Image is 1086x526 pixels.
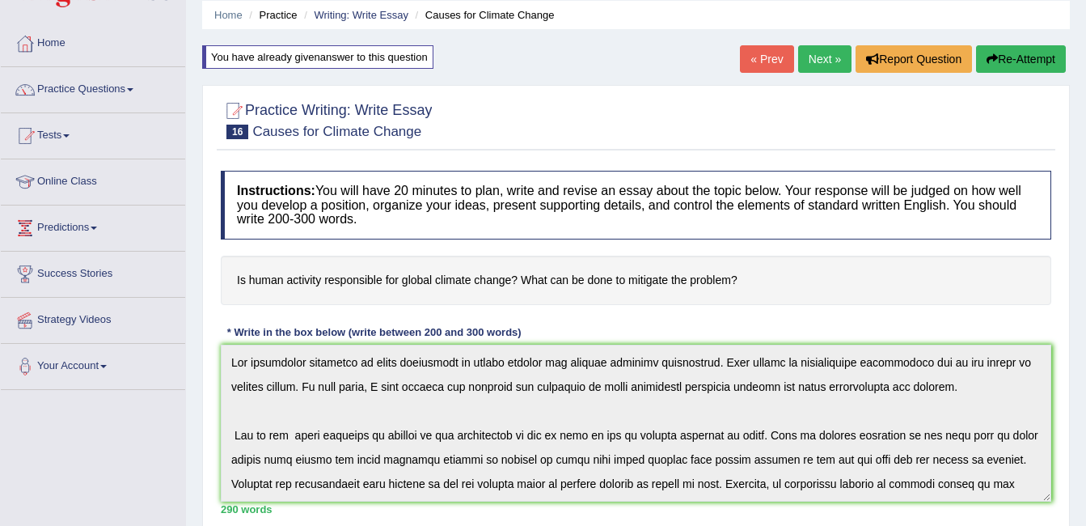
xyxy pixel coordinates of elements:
a: Strategy Videos [1,298,185,338]
button: Report Question [856,45,972,73]
a: Online Class [1,159,185,200]
a: « Prev [740,45,793,73]
a: Tests [1,113,185,154]
a: Next » [798,45,851,73]
div: You have already given answer to this question [202,45,433,69]
a: Home [1,21,185,62]
a: Predictions [1,206,185,246]
div: * Write in the box below (write between 200 and 300 words) [221,325,527,341]
a: Success Stories [1,252,185,292]
b: Instructions: [237,184,315,197]
a: Practice Questions [1,67,185,108]
div: 290 words [221,502,1051,517]
h2: Practice Writing: Write Essay [221,99,432,139]
a: Your Account [1,344,185,384]
a: Home [214,9,243,21]
h4: Is human activity responsible for global climate change? What can be done to mitigate the problem? [221,256,1051,305]
a: Writing: Write Essay [314,9,408,21]
li: Practice [245,7,297,23]
li: Causes for Climate Change [412,7,555,23]
h4: You will have 20 minutes to plan, write and revise an essay about the topic below. Your response ... [221,171,1051,240]
span: 16 [226,125,248,139]
small: Causes for Climate Change [252,124,421,139]
button: Re-Attempt [976,45,1066,73]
